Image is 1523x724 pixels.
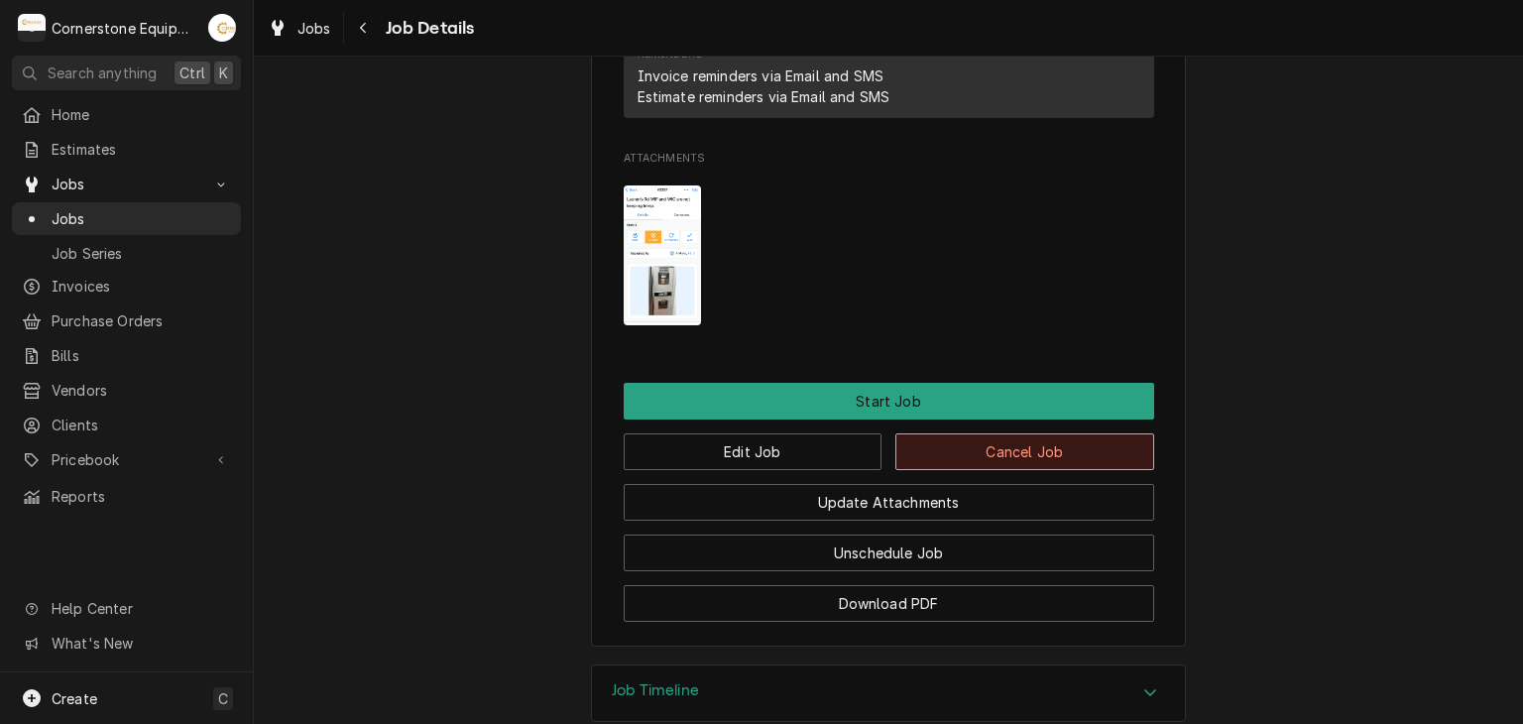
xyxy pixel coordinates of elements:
[12,480,241,513] a: Reports
[624,420,1154,470] div: Button Group Row
[12,237,241,270] a: Job Series
[297,18,331,39] span: Jobs
[52,380,231,401] span: Vendors
[638,65,884,86] div: Invoice reminders via Email and SMS
[52,18,197,39] div: Cornerstone Equipment Repair, LLC
[18,14,46,42] div: Cornerstone Equipment Repair, LLC's Avatar
[592,665,1185,721] button: Accordion Details Expand Trigger
[52,598,229,619] span: Help Center
[624,470,1154,521] div: Button Group Row
[218,688,228,709] span: C
[895,433,1154,470] button: Cancel Job
[52,690,97,707] span: Create
[12,592,241,625] a: Go to Help Center
[624,185,702,325] img: XewOYjZTi68dKh9uBqiA
[12,56,241,90] button: Search anythingCtrlK
[48,62,157,83] span: Search anything
[52,276,231,297] span: Invoices
[592,665,1185,721] div: Accordion Header
[624,535,1154,571] button: Unschedule Job
[52,486,231,507] span: Reports
[624,151,1154,167] span: Attachments
[12,409,241,441] a: Clients
[12,339,241,372] a: Bills
[380,15,475,42] span: Job Details
[52,415,231,435] span: Clients
[12,443,241,476] a: Go to Pricebook
[52,345,231,366] span: Bills
[52,208,231,229] span: Jobs
[52,174,201,194] span: Jobs
[624,383,1154,622] div: Button Group
[12,133,241,166] a: Estimates
[52,104,231,125] span: Home
[624,151,1154,341] div: Attachments
[52,633,229,654] span: What's New
[624,585,1154,622] button: Download PDF
[52,310,231,331] span: Purchase Orders
[624,571,1154,622] div: Button Group Row
[12,270,241,302] a: Invoices
[12,627,241,660] a: Go to What's New
[208,14,236,42] div: AB
[638,47,890,107] div: Reminders
[624,433,882,470] button: Edit Job
[12,98,241,131] a: Home
[208,14,236,42] div: Andrew Buigues's Avatar
[12,202,241,235] a: Jobs
[52,449,201,470] span: Pricebook
[624,521,1154,571] div: Button Group Row
[12,374,241,407] a: Vendors
[624,383,1154,420] div: Button Group Row
[260,12,339,45] a: Jobs
[612,681,699,700] h3: Job Timeline
[52,243,231,264] span: Job Series
[52,139,231,160] span: Estimates
[348,12,380,44] button: Navigate back
[12,304,241,337] a: Purchase Orders
[219,62,228,83] span: K
[638,86,890,107] div: Estimate reminders via Email and SMS
[624,484,1154,521] button: Update Attachments
[179,62,205,83] span: Ctrl
[624,170,1154,341] span: Attachments
[591,664,1186,722] div: Job Timeline
[18,14,46,42] div: C
[12,168,241,200] a: Go to Jobs
[624,383,1154,420] button: Start Job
